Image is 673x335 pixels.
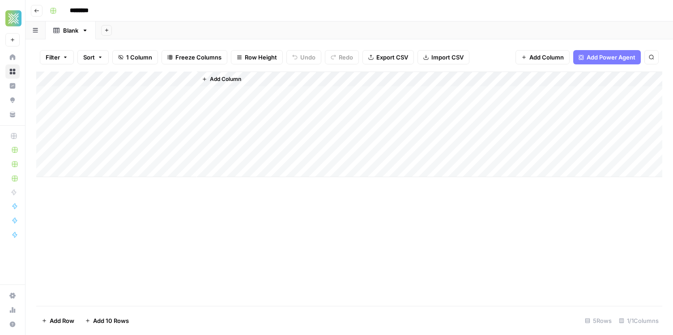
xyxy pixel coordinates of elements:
button: Freeze Columns [162,50,227,64]
div: 5 Rows [581,314,615,328]
button: Import CSV [417,50,469,64]
span: 1 Column [126,53,152,62]
span: Row Height [245,53,277,62]
a: Opportunities [5,93,20,107]
span: Import CSV [431,53,464,62]
span: Add Column [210,75,241,83]
span: Export CSV [376,53,408,62]
div: 1/1 Columns [615,314,662,328]
button: Add Row [36,314,80,328]
button: Add Power Agent [573,50,641,64]
span: Undo [300,53,315,62]
button: Add Column [515,50,570,64]
span: Add 10 Rows [93,316,129,325]
a: Blank [46,21,96,39]
span: Filter [46,53,60,62]
div: Blank [63,26,78,35]
button: Sort [77,50,109,64]
button: Filter [40,50,74,64]
span: Sort [83,53,95,62]
button: Export CSV [362,50,414,64]
a: Insights [5,79,20,93]
a: Home [5,50,20,64]
a: Your Data [5,107,20,122]
a: Usage [5,303,20,317]
button: 1 Column [112,50,158,64]
span: Redo [339,53,353,62]
span: Add Row [50,316,74,325]
img: Xponent21 Logo [5,10,21,26]
button: Add Column [198,73,245,85]
span: Add Power Agent [587,53,635,62]
button: Help + Support [5,317,20,331]
a: Browse [5,64,20,79]
button: Add 10 Rows [80,314,134,328]
a: Settings [5,288,20,303]
span: Freeze Columns [175,53,221,62]
span: Add Column [529,53,564,62]
button: Redo [325,50,359,64]
button: Workspace: Xponent21 [5,7,20,30]
button: Row Height [231,50,283,64]
button: Undo [286,50,321,64]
